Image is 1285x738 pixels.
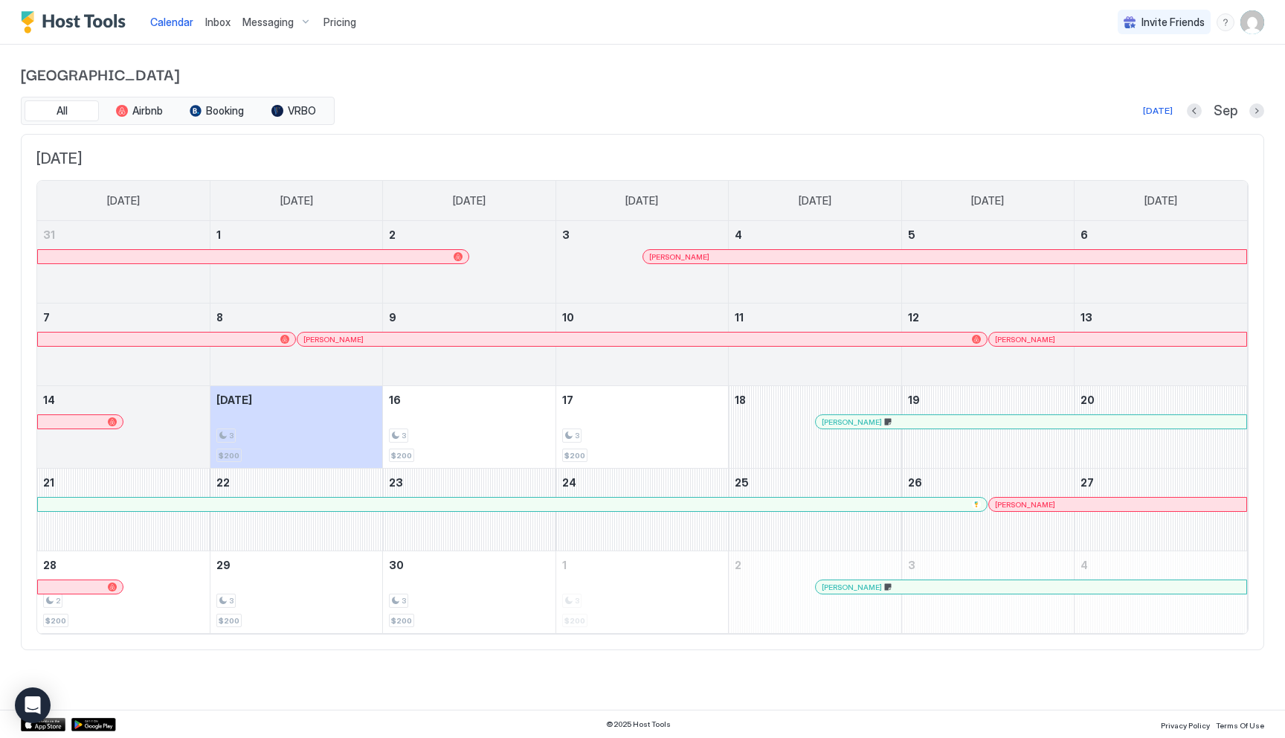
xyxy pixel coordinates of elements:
[391,451,412,461] span: $200
[43,311,50,324] span: 7
[902,469,1074,496] a: September 26, 2025
[383,551,555,579] a: September 30, 2025
[1187,103,1202,118] button: Previous month
[611,181,673,221] a: Wednesday
[735,559,741,571] span: 2
[389,559,404,571] span: 30
[257,100,331,121] button: VRBO
[216,476,230,489] span: 22
[1240,10,1264,34] div: User profile
[402,431,406,440] span: 3
[179,100,254,121] button: Booking
[555,386,728,469] td: September 17, 2025
[280,194,313,208] span: [DATE]
[1130,181,1192,221] a: Saturday
[323,16,356,29] span: Pricing
[902,386,1074,414] a: September 19, 2025
[902,304,1074,331] a: September 12, 2025
[1143,104,1173,118] div: [DATE]
[389,228,396,241] span: 2
[908,311,919,324] span: 12
[37,304,210,386] td: September 7, 2025
[995,335,1055,344] span: [PERSON_NAME]
[729,386,901,414] a: September 18, 2025
[1075,386,1247,469] td: September 20, 2025
[1214,103,1237,120] span: Sep
[562,394,573,406] span: 17
[822,583,1240,592] div: [PERSON_NAME]
[822,583,882,592] span: [PERSON_NAME]
[555,221,728,304] td: September 3, 2025
[1075,221,1247,248] a: September 6, 2025
[1141,102,1175,120] button: [DATE]
[45,616,66,626] span: $200
[37,469,210,551] td: September 21, 2025
[210,551,382,634] td: September 29, 2025
[389,394,401,406] span: 16
[391,616,412,626] span: $200
[556,221,728,248] a: September 3, 2025
[37,551,210,579] a: September 28, 2025
[562,311,574,324] span: 10
[564,451,585,461] span: $200
[210,551,382,579] a: September 29, 2025
[303,335,364,344] span: [PERSON_NAME]
[71,718,116,731] a: Google Play Store
[229,596,234,606] span: 3
[729,386,901,469] td: September 18, 2025
[216,228,221,241] span: 1
[132,104,163,118] span: Airbnb
[555,469,728,551] td: September 24, 2025
[1075,304,1247,331] a: September 13, 2025
[1216,716,1264,732] a: Terms Of Use
[1161,721,1210,730] span: Privacy Policy
[219,616,239,626] span: $200
[57,104,68,118] span: All
[438,181,500,221] a: Tuesday
[37,386,210,414] a: September 14, 2025
[1075,304,1247,386] td: September 13, 2025
[729,304,901,331] a: September 11, 2025
[575,431,579,440] span: 3
[1216,721,1264,730] span: Terms Of Use
[729,221,901,248] a: September 4, 2025
[37,221,210,304] td: August 31, 2025
[1249,103,1264,118] button: Next month
[36,150,1249,168] span: [DATE]
[1217,13,1234,31] div: menu
[21,97,335,125] div: tab-group
[735,311,744,324] span: 11
[389,311,396,324] span: 9
[649,252,709,262] span: [PERSON_NAME]
[1075,469,1247,551] td: September 27, 2025
[556,304,728,331] a: September 10, 2025
[383,551,555,634] td: September 30, 2025
[37,221,210,248] a: August 31, 2025
[56,596,60,606] span: 2
[1141,16,1205,29] span: Invite Friends
[206,104,244,118] span: Booking
[37,386,210,469] td: September 14, 2025
[995,500,1055,510] span: [PERSON_NAME]
[901,469,1074,551] td: September 26, 2025
[219,451,239,461] span: $200
[902,221,1074,248] a: September 5, 2025
[288,104,316,118] span: VRBO
[210,304,382,331] a: September 8, 2025
[150,16,193,28] span: Calendar
[902,551,1074,579] a: October 3, 2025
[1161,716,1210,732] a: Privacy Policy
[37,469,210,496] a: September 21, 2025
[265,181,328,221] a: Monday
[21,11,132,33] a: Host Tools Logo
[1075,551,1247,634] td: October 4, 2025
[383,304,555,386] td: September 9, 2025
[150,14,193,30] a: Calendar
[210,221,382,248] a: September 1, 2025
[556,551,728,579] a: October 1, 2025
[562,559,567,571] span: 1
[1081,228,1088,241] span: 6
[205,16,231,28] span: Inbox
